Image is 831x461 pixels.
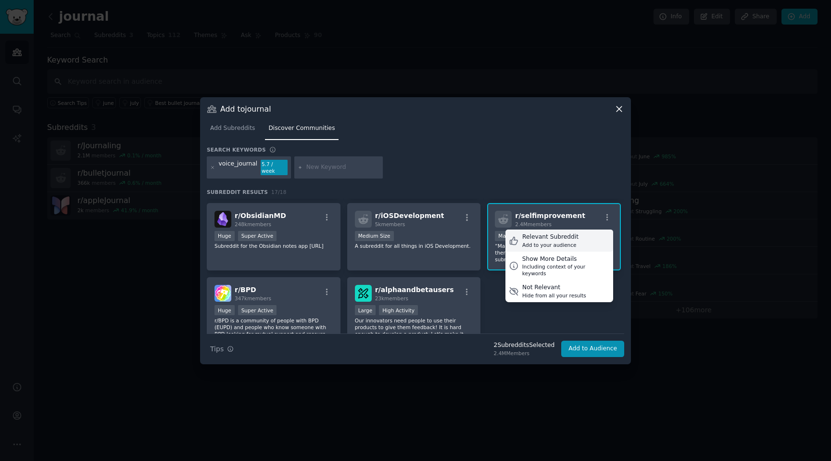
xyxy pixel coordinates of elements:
[214,317,333,337] p: r/BPD is a community of people with BPD (EUPD) and people who know someone with BPD looking for m...
[214,231,235,241] div: Huge
[561,341,624,357] button: Add to Audience
[210,124,255,133] span: Add Subreddits
[522,255,610,264] div: Show More Details
[495,231,522,241] div: Massive
[355,305,376,315] div: Large
[238,231,277,241] div: Super Active
[207,146,266,153] h3: Search keywords
[214,243,333,249] p: Subreddit for the Obsidian notes app [URL]
[220,104,271,114] h3: Add to journal
[375,212,444,219] span: r/ iOSDevelopment
[235,295,271,301] span: 347k members
[522,283,586,292] div: Not Relevant
[494,350,555,357] div: 2.4M Members
[219,160,258,175] div: voice_journal
[522,292,586,299] div: Hide from all your results
[355,243,473,249] p: A subreddit for all things in iOS Development.
[375,221,405,227] span: 5k members
[214,211,231,228] img: ObsidianMD
[515,221,552,227] span: 2.4M members
[306,163,379,172] input: New Keyword
[235,286,256,294] span: r/ BPD
[522,233,579,242] div: Relevant Subreddit
[495,243,613,263] p: “Make the most of yourself....for that is all there is of you.” ― [PERSON_NAME] This subreddit is...
[207,121,258,141] a: Add Subreddits
[522,263,610,277] div: Including context of your keywords
[271,189,287,195] span: 17 / 18
[210,344,224,354] span: Tips
[494,341,555,350] div: 2 Subreddit s Selected
[522,242,579,248] div: Add to your audience
[214,285,231,302] img: BPD
[235,212,286,219] span: r/ ObsidianMD
[355,231,394,241] div: Medium Size
[238,305,277,315] div: Super Active
[375,286,454,294] span: r/ alphaandbetausers
[214,305,235,315] div: Huge
[268,124,335,133] span: Discover Communities
[375,295,408,301] span: 23k members
[261,160,288,175] div: 5.7 / week
[207,189,268,195] span: Subreddit Results
[235,221,271,227] span: 248k members
[207,341,237,358] button: Tips
[515,212,585,219] span: r/ selfimprovement
[379,305,418,315] div: High Activity
[355,317,473,337] p: Our innovators need people to use their products to give them feedback! It is hard enough to deve...
[355,285,372,302] img: alphaandbetausers
[265,121,338,141] a: Discover Communities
